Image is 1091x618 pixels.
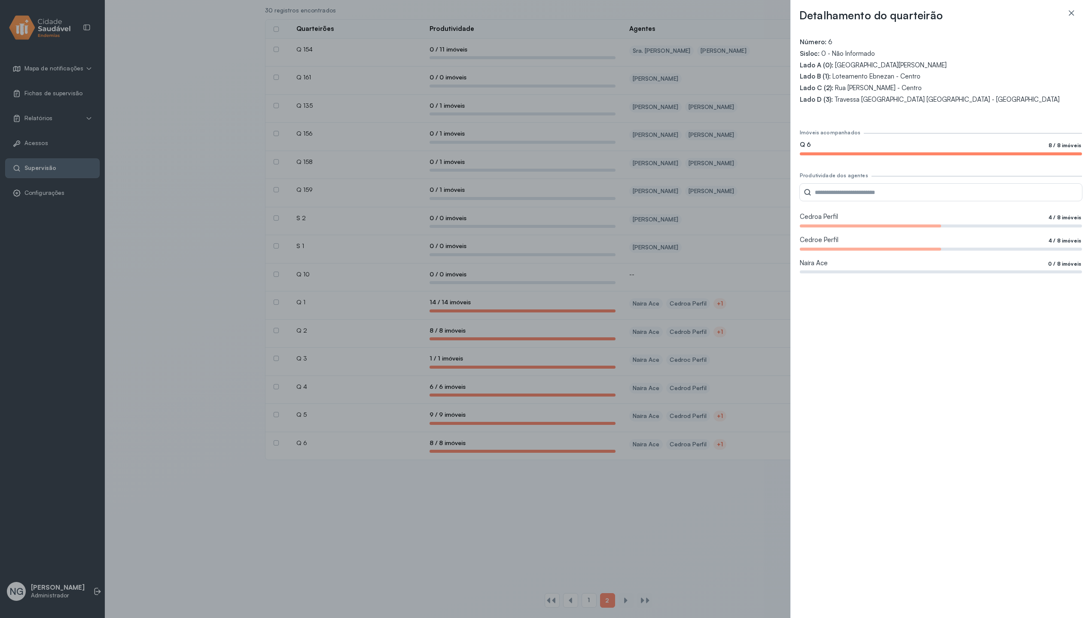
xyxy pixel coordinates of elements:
[800,50,820,58] span: Sisloc:
[800,84,833,92] span: Lado C (2):
[800,213,838,221] span: Cedroa Perfil
[799,9,943,22] h3: Detalhamento do quarteirão
[1048,215,1082,221] legend: 4 / 8 imóveis
[835,61,947,70] span: [GEOGRAPHIC_DATA][PERSON_NAME]
[1048,142,1082,148] legend: 8 / 8 imóveis
[800,259,828,267] span: Naíra Ace
[835,84,922,92] span: Rua [PERSON_NAME] - Centro
[800,130,860,136] div: Imóveis acompanhados
[1047,261,1082,267] legend: 0 / 8 imóveis
[1048,238,1082,244] legend: 4 / 8 imóveis
[821,50,875,58] span: 0 - Não Informado
[832,73,920,81] span: Loteamento Ebnezan - Centro
[828,38,832,46] span: 6
[800,141,811,149] span: Q 6
[800,236,838,244] span: Cedroe Perfil
[835,96,1060,104] span: Travessa [GEOGRAPHIC_DATA] [GEOGRAPHIC_DATA] - [GEOGRAPHIC_DATA]
[800,38,826,46] span: Número:
[800,61,833,70] span: Lado A (0):
[800,73,831,81] span: Lado B (1):
[800,96,833,104] span: Lado D (3):
[800,173,868,179] div: Produtividade dos agentes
